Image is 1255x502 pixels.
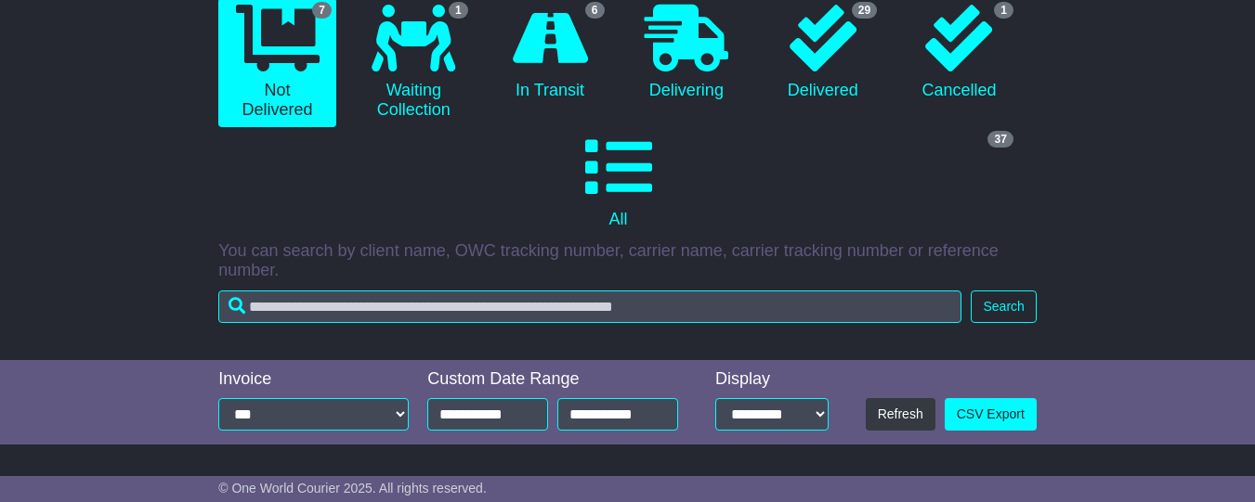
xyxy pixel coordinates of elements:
[218,369,409,390] div: Invoice
[994,2,1013,19] span: 1
[987,131,1013,148] span: 37
[218,241,1037,281] p: You can search by client name, OWC tracking number, carrier name, carrier tracking number or refe...
[866,398,935,431] button: Refresh
[852,2,877,19] span: 29
[218,127,1018,237] a: 37 All
[945,398,1037,431] a: CSV Export
[585,2,605,19] span: 6
[449,2,468,19] span: 1
[312,2,332,19] span: 7
[218,481,487,496] span: © One World Courier 2025. All rights reserved.
[427,369,687,390] div: Custom Date Range
[971,290,1036,323] button: Search
[715,369,829,390] div: Display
